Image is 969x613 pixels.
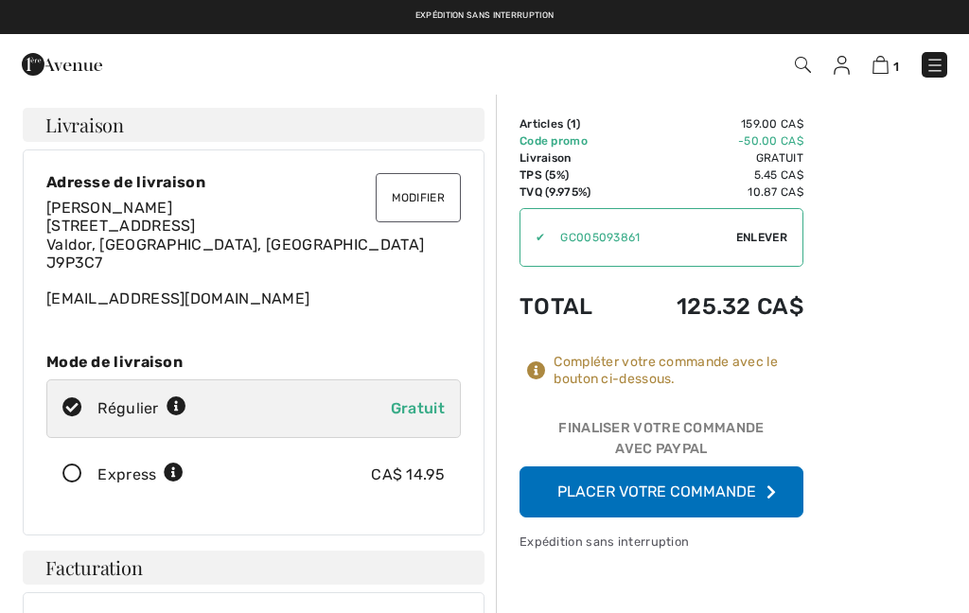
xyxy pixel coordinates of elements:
[45,558,143,577] span: Facturation
[46,199,172,217] span: [PERSON_NAME]
[624,115,803,132] td: 159.00 CA$
[520,229,545,246] div: ✔
[624,184,803,201] td: 10.87 CA$
[893,60,899,74] span: 1
[46,217,424,271] span: [STREET_ADDRESS] Valdor, [GEOGRAPHIC_DATA], [GEOGRAPHIC_DATA] J9P3C7
[46,173,461,191] div: Adresse de livraison
[571,117,576,131] span: 1
[834,56,850,75] img: Mes infos
[520,418,803,466] div: Finaliser votre commande avec PayPal
[624,274,803,339] td: 125.32 CA$
[97,464,184,486] div: Express
[925,56,944,75] img: Menu
[391,399,445,417] span: Gratuit
[376,173,461,222] button: Modifier
[520,132,624,149] td: Code promo
[22,54,102,72] a: 1ère Avenue
[624,132,803,149] td: -50.00 CA$
[872,53,899,76] a: 1
[46,353,461,371] div: Mode de livraison
[520,533,803,551] div: Expédition sans interruption
[736,229,787,246] span: Enlever
[520,115,624,132] td: Articles ( )
[520,274,624,339] td: Total
[872,56,889,74] img: Panier d'achat
[545,209,736,266] input: Code promo
[371,464,445,486] div: CA$ 14.95
[22,45,102,83] img: 1ère Avenue
[554,354,803,388] div: Compléter votre commande avec le bouton ci-dessous.
[795,57,811,73] img: Recherche
[520,466,803,517] button: Placer votre commande
[624,149,803,166] td: Gratuit
[520,149,624,166] td: Livraison
[45,115,124,134] span: Livraison
[97,397,186,420] div: Régulier
[624,166,803,184] td: 5.45 CA$
[46,199,461,307] div: [EMAIL_ADDRESS][DOMAIN_NAME]
[520,184,624,201] td: TVQ (9.975%)
[520,166,624,184] td: TPS (5%)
